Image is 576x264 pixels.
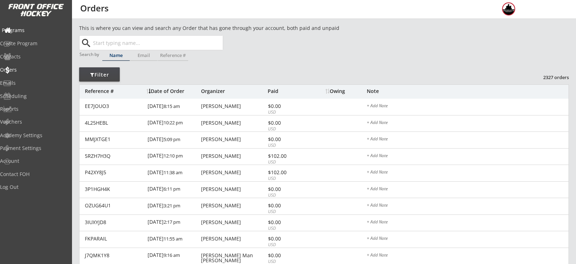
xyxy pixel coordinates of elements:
[92,36,223,50] input: Start typing name...
[268,236,306,241] div: $0.00
[148,149,199,165] div: [DATE]
[164,136,180,143] font: 5:09 pm
[268,242,306,248] div: USD
[79,71,120,78] div: Filter
[268,176,306,182] div: USD
[201,89,266,94] div: Organizer
[148,182,199,198] div: [DATE]
[201,170,266,175] div: [PERSON_NAME]
[85,203,143,208] div: OZUG64U1
[268,154,306,159] div: $102.00
[367,104,569,109] div: + Add Note
[268,120,306,125] div: $0.00
[367,220,569,226] div: + Add Note
[367,89,569,94] div: Note
[367,253,569,259] div: + Add Note
[164,202,180,209] font: 3:21 pm
[148,115,199,131] div: [DATE]
[148,165,199,181] div: [DATE]
[268,220,306,225] div: $0.00
[85,89,143,94] div: Reference #
[268,192,306,198] div: USD
[325,89,366,94] div: Owing
[367,154,569,159] div: + Add Note
[148,132,199,148] div: [DATE]
[268,89,306,94] div: Paid
[148,99,199,115] div: [DATE]
[201,236,266,241] div: [PERSON_NAME]
[85,220,143,225] div: 3IUXYJD8
[164,219,180,225] font: 2:17 pm
[164,235,182,242] font: 11:55 am
[367,120,569,126] div: + Add Note
[201,137,266,142] div: [PERSON_NAME]
[268,137,306,142] div: $0.00
[79,52,100,57] div: Search by
[79,25,380,32] div: This is where you can view and search any Order that has gone through your account, both paid and...
[201,187,266,192] div: [PERSON_NAME]
[201,104,266,109] div: [PERSON_NAME]
[102,53,130,58] div: Name
[85,187,143,192] div: 3P1HGH4K
[268,143,306,149] div: USD
[148,231,199,247] div: [DATE]
[85,170,143,175] div: P42XY8J5
[80,37,92,49] button: search
[148,198,199,214] div: [DATE]
[2,28,66,33] div: Programs
[367,137,569,143] div: + Add Note
[148,248,199,264] div: [DATE]
[85,137,143,142] div: MMJXTGE1
[367,170,569,176] div: + Add Note
[201,220,266,225] div: [PERSON_NAME]
[146,89,199,94] div: Date of Order
[148,215,199,231] div: [DATE]
[268,126,306,132] div: USD
[85,253,143,258] div: J7QMK1Y8
[268,104,306,109] div: $0.00
[130,53,158,58] div: Email
[268,226,306,232] div: USD
[164,186,180,192] font: 6:11 pm
[367,187,569,192] div: + Add Note
[164,252,180,258] font: 9:16 am
[201,120,266,125] div: [PERSON_NAME]
[268,109,306,115] div: USD
[367,236,569,242] div: + Add Note
[268,253,306,258] div: $0.00
[85,104,143,109] div: EE7JOUO3
[201,203,266,208] div: [PERSON_NAME]
[164,152,183,159] font: 12:10 pm
[532,74,569,81] div: 2327 orders
[164,103,180,109] font: 8:15 am
[85,154,143,159] div: 5RZH7H3Q
[268,203,306,208] div: $0.00
[268,209,306,215] div: USD
[164,169,182,176] font: 11:38 am
[201,253,266,263] div: [PERSON_NAME] Man [PERSON_NAME]
[268,159,306,165] div: USD
[367,203,569,209] div: + Add Note
[158,53,188,58] div: Reference #
[164,119,183,126] font: 10:22 pm
[85,120,143,125] div: 4L25HEBL
[201,154,266,159] div: [PERSON_NAME]
[85,236,143,241] div: FKPARAIL
[268,187,306,192] div: $0.00
[268,170,306,175] div: $102.00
